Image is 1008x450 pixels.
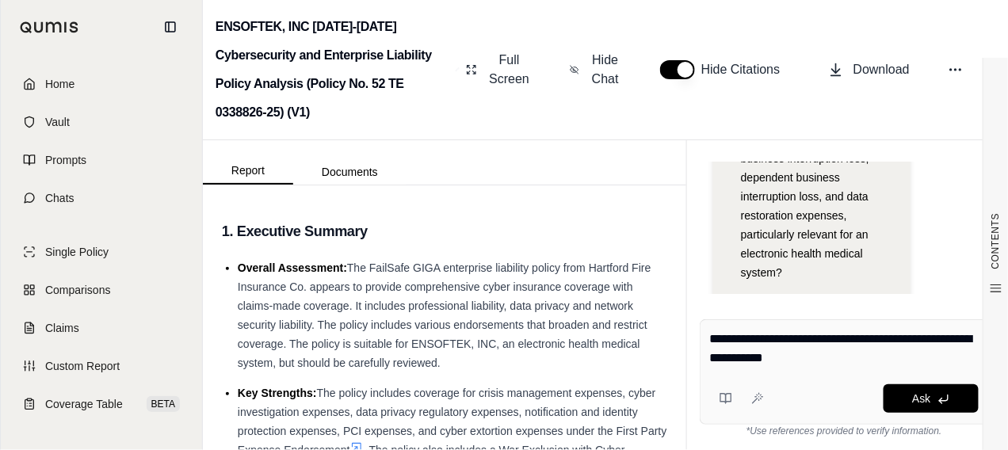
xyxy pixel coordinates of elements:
h3: 1. Executive Summary [222,217,667,246]
a: Prompts [10,143,193,177]
span: Comparisons [45,282,110,298]
button: Hide Chat [563,44,628,95]
span: Overall Assessment: [238,261,347,274]
a: Chats [10,181,193,215]
button: Download [822,54,916,86]
a: Single Policy [10,235,193,269]
h2: ENSOFTEK, INC [DATE]-[DATE] Cybersecurity and Enterprise Liability Policy Analysis (Policy No. 52... [216,13,449,127]
span: Custom Report [45,358,120,374]
button: Collapse sidebar [158,14,183,40]
button: Full Screen [460,44,538,95]
span: Chats [45,190,74,206]
span: Vault [45,114,70,130]
a: Vault [10,105,193,139]
span: BETA [147,396,180,412]
span: Hide Chat [589,51,622,89]
a: Comparisons [10,273,193,307]
button: Documents [293,159,407,185]
span: Single Policy [45,244,109,260]
span: CONTENTS [990,213,1002,269]
span: Home [45,76,74,92]
span: Prompts [45,152,86,168]
a: Custom Report [10,349,193,383]
span: The FailSafe GIGA enterprise liability policy from Hartford Fire Insurance Co. appears to provide... [238,261,651,369]
span: Hide Citations [701,60,790,79]
span: Full Screen [487,51,532,89]
div: *Use references provided to verify information. [700,425,989,437]
span: Download [853,60,910,79]
a: Home [10,67,193,101]
button: Report [203,158,293,185]
span: Key Strengths: [238,387,317,399]
a: Coverage TableBETA [10,387,193,421]
a: Claims [10,311,193,345]
span: Coverage Table [45,396,123,412]
button: Ask [884,384,979,413]
span: Claims [45,320,79,336]
img: Qumis Logo [20,21,79,33]
span: Ask [912,392,930,405]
